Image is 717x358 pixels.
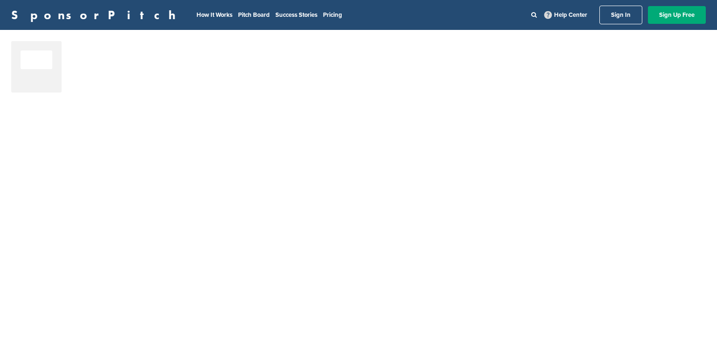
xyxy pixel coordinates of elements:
a: Success Stories [275,11,317,19]
a: Pitch Board [238,11,270,19]
a: How It Works [197,11,232,19]
a: Help Center [542,9,589,21]
a: Pricing [323,11,342,19]
a: SponsorPitch [11,9,182,21]
a: Sign Up Free [648,6,706,24]
a: Sign In [599,6,642,24]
